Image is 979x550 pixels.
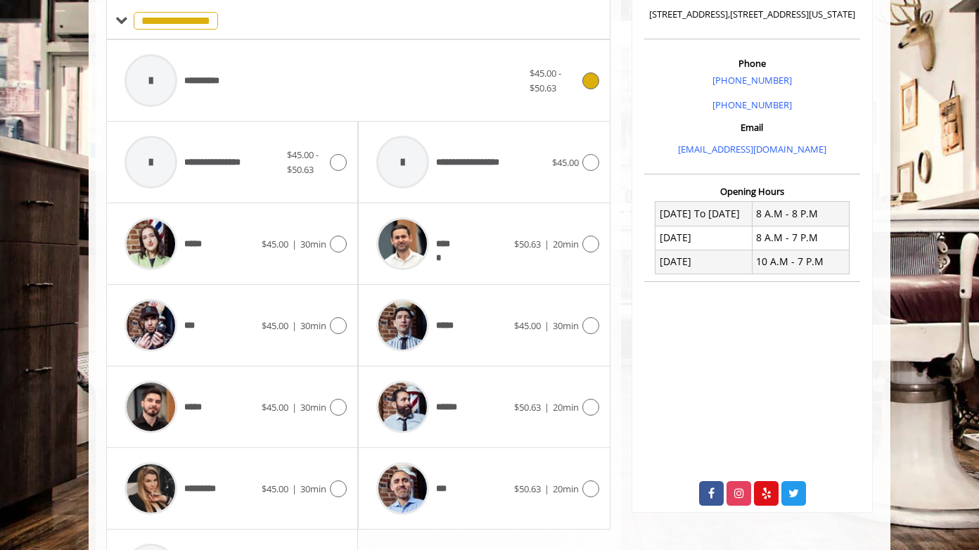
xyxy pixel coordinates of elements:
[262,319,288,332] span: $45.00
[300,319,326,332] span: 30min
[292,319,297,332] span: |
[514,401,541,414] span: $50.63
[262,482,288,495] span: $45.00
[752,226,849,250] td: 8 A.M - 7 P.M
[544,401,549,414] span: |
[644,186,860,196] h3: Opening Hours
[678,143,826,155] a: [EMAIL_ADDRESS][DOMAIN_NAME]
[287,148,319,176] span: $45.00 - $50.63
[292,401,297,414] span: |
[648,58,857,68] h3: Phone
[648,122,857,132] h3: Email
[553,401,579,414] span: 20min
[752,250,849,274] td: 10 A.M - 7 P.M
[553,238,579,250] span: 20min
[530,67,561,94] span: $45.00 - $50.63
[552,156,579,169] span: $45.00
[300,482,326,495] span: 30min
[514,482,541,495] span: $50.63
[553,319,579,332] span: 30min
[752,202,849,226] td: 8 A.M - 8 P.M
[514,319,541,332] span: $45.00
[262,238,288,250] span: $45.00
[544,238,549,250] span: |
[712,74,792,87] a: [PHONE_NUMBER]
[292,238,297,250] span: |
[655,250,753,274] td: [DATE]
[553,482,579,495] span: 20min
[514,238,541,250] span: $50.63
[300,401,326,414] span: 30min
[300,238,326,250] span: 30min
[292,482,297,495] span: |
[655,226,753,250] td: [DATE]
[544,482,549,495] span: |
[648,7,857,22] p: [STREET_ADDRESS],[STREET_ADDRESS][US_STATE]
[262,401,288,414] span: $45.00
[712,98,792,111] a: [PHONE_NUMBER]
[655,202,753,226] td: [DATE] To [DATE]
[544,319,549,332] span: |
